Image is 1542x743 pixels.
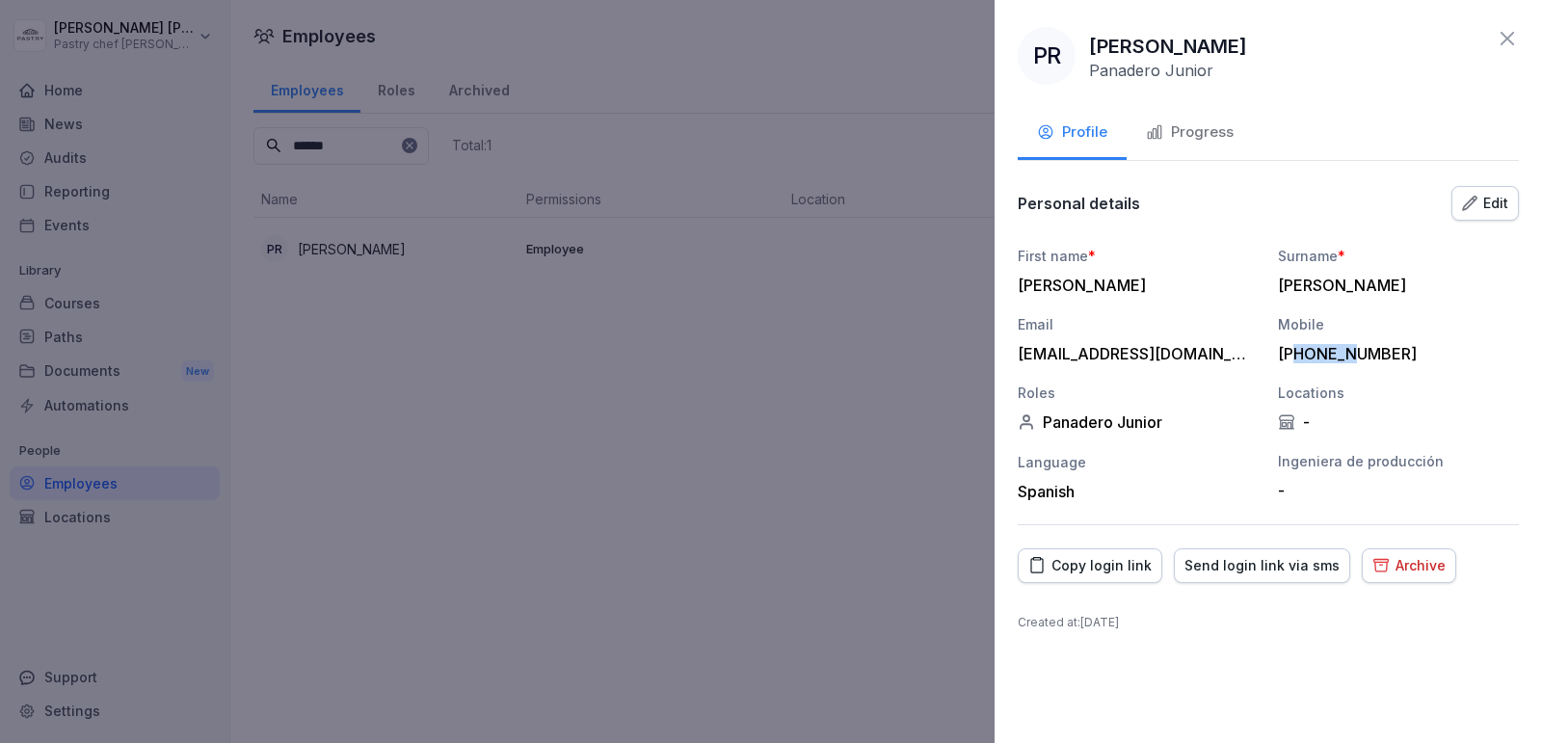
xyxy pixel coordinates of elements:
[1018,412,1259,432] div: Panadero Junior
[1018,314,1259,334] div: Email
[1174,548,1350,583] button: Send login link via sms
[1018,108,1127,160] button: Profile
[1018,383,1259,403] div: Roles
[1278,412,1519,432] div: -
[1018,344,1249,363] div: [EMAIL_ADDRESS][DOMAIN_NAME]
[1127,108,1253,160] button: Progress
[1184,555,1340,576] div: Send login link via sms
[1018,27,1076,85] div: PR
[1278,481,1509,500] div: -
[1018,194,1140,213] p: Personal details
[1028,555,1152,576] div: Copy login link
[1278,383,1519,403] div: Locations
[1278,344,1509,363] div: [PHONE_NUMBER]
[1278,246,1519,266] div: Surname
[1018,246,1259,266] div: First name
[1372,555,1446,576] div: Archive
[1037,121,1107,144] div: Profile
[1278,276,1509,295] div: [PERSON_NAME]
[1362,548,1456,583] button: Archive
[1462,193,1508,214] div: Edit
[1018,452,1259,472] div: Language
[1018,482,1259,501] div: Spanish
[1018,548,1162,583] button: Copy login link
[1018,276,1249,295] div: [PERSON_NAME]
[1278,451,1519,471] div: Ingeniera de producción
[1018,614,1519,631] p: Created at : [DATE]
[1451,186,1519,221] button: Edit
[1278,314,1519,334] div: Mobile
[1146,121,1234,144] div: Progress
[1089,32,1247,61] p: [PERSON_NAME]
[1089,61,1213,80] p: Panadero Junior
